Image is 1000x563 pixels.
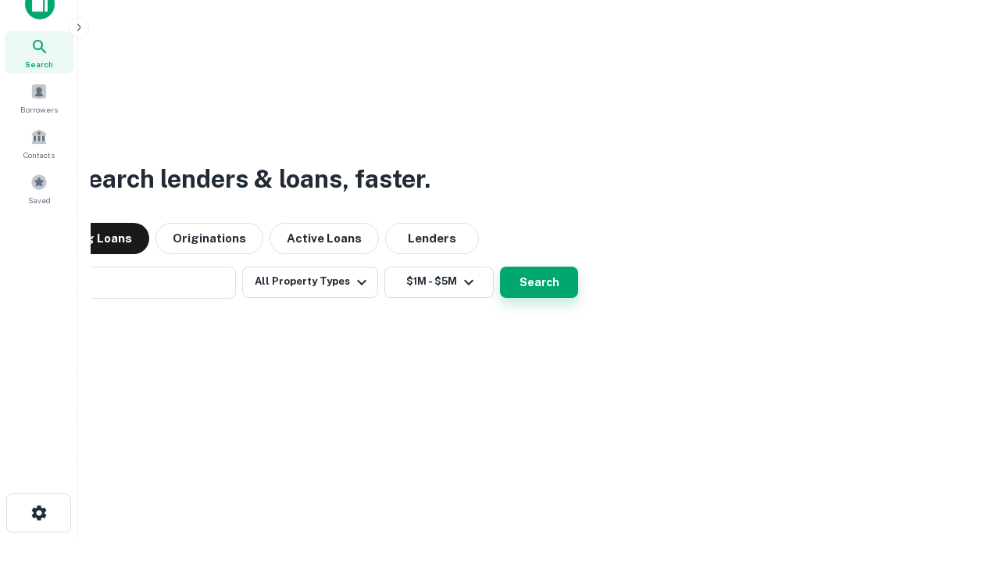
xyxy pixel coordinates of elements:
[23,149,55,161] span: Contacts
[922,388,1000,463] iframe: Chat Widget
[5,122,73,164] a: Contacts
[155,223,263,254] button: Originations
[5,167,73,210] a: Saved
[71,160,430,198] h3: Search lenders & loans, faster.
[500,267,578,298] button: Search
[25,58,53,70] span: Search
[385,223,479,254] button: Lenders
[270,223,379,254] button: Active Loans
[5,77,73,119] a: Borrowers
[384,267,494,298] button: $1M - $5M
[5,31,73,74] a: Search
[20,103,58,116] span: Borrowers
[242,267,378,298] button: All Property Types
[28,194,51,206] span: Saved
